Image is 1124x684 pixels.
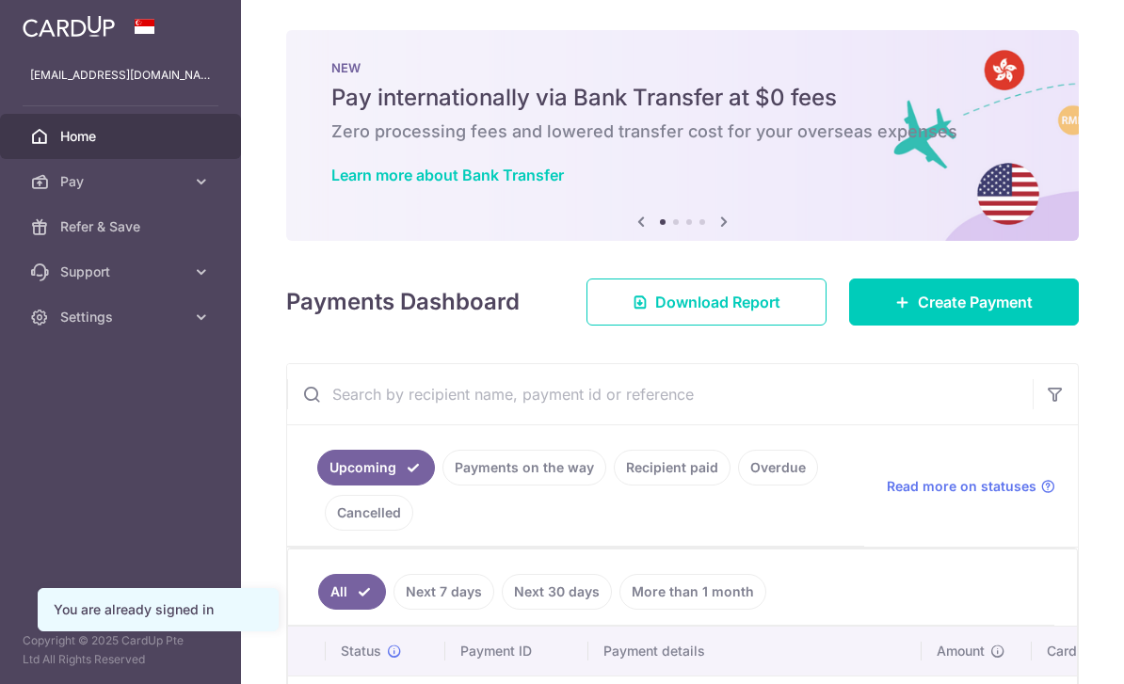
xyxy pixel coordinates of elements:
span: CardUp fee [1047,642,1118,660]
img: CardUp [23,15,115,38]
th: Payment ID [445,627,588,676]
a: Payments on the way [442,450,606,485]
a: Overdue [738,450,818,485]
h6: Zero processing fees and lowered transfer cost for your overseas expenses [331,120,1034,143]
a: More than 1 month [619,574,766,610]
h4: Payments Dashboard [286,285,520,319]
a: Download Report [586,278,827,326]
th: Payment details [588,627,922,676]
span: Support [60,262,185,281]
span: Pay [60,172,185,191]
span: Amount [937,642,985,660]
span: Status [341,642,381,660]
a: Read more on statuses [887,477,1055,496]
span: Settings [60,308,185,326]
a: Next 7 days [393,574,494,610]
img: Bank transfer banner [286,30,1079,241]
span: Download Report [655,291,780,313]
div: You are already signed in [54,600,263,619]
span: Create Payment [918,291,1033,313]
p: [EMAIL_ADDRESS][DOMAIN_NAME] [30,66,211,85]
a: Upcoming [317,450,435,485]
h5: Pay internationally via Bank Transfer at $0 fees [331,83,1034,113]
p: NEW [331,60,1034,75]
a: Cancelled [325,495,413,531]
span: Refer & Save [60,217,185,236]
a: Next 30 days [502,574,612,610]
span: Read more on statuses [887,477,1036,496]
a: Recipient paid [614,450,731,485]
a: Create Payment [849,278,1079,326]
input: Search by recipient name, payment id or reference [287,364,1033,424]
a: All [318,574,386,610]
a: Learn more about Bank Transfer [331,166,564,184]
span: Home [60,127,185,146]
